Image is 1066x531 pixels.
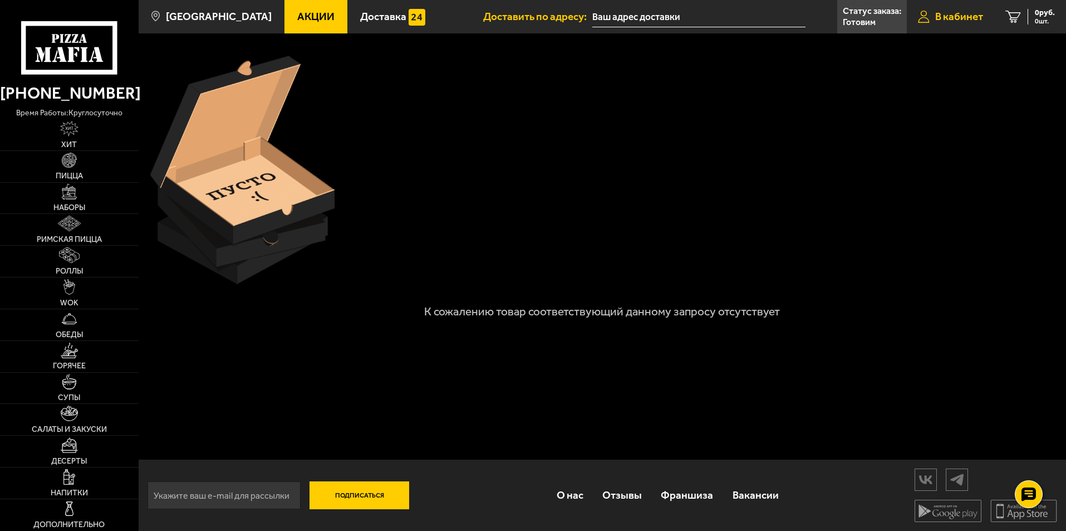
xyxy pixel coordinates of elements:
p: Готовим [843,18,876,27]
span: Тамбовская улица, 12 [592,7,805,27]
span: Салаты и закуски [32,426,107,433]
span: Роллы [56,267,83,275]
a: Вакансии [723,477,788,513]
span: Напитки [51,489,88,497]
a: Отзывы [593,477,651,513]
input: Ваш адрес доставки [592,7,805,27]
span: Горячее [53,362,86,370]
a: Франшиза [651,477,723,513]
span: Доставить по адресу: [483,11,592,22]
span: Дополнительно [33,521,105,529]
span: Супы [58,394,80,402]
span: Доставка [360,11,406,22]
img: tg [946,470,967,489]
span: Десерты [51,457,87,465]
span: Пицца [56,172,83,180]
span: 0 шт. [1035,18,1055,25]
span: [GEOGRAPHIC_DATA] [166,11,272,22]
span: Наборы [53,204,85,212]
p: К сожалению товар соответствующий данному запросу отсутствует [374,306,831,318]
img: 15daf4d41897b9f0e9f617042186c801.svg [409,9,425,26]
span: Римская пицца [37,236,102,243]
span: 0 руб. [1035,9,1055,17]
span: Обеды [56,331,83,339]
span: Акции [297,11,335,22]
span: В кабинет [935,11,983,22]
button: Подписаться [310,481,410,509]
p: Статус заказа: [843,7,901,16]
a: О нас [547,477,592,513]
img: vk [915,470,936,489]
span: Хит [61,141,77,149]
input: Укажите ваш e-mail для рассылки [148,481,301,509]
span: WOK [60,299,78,307]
